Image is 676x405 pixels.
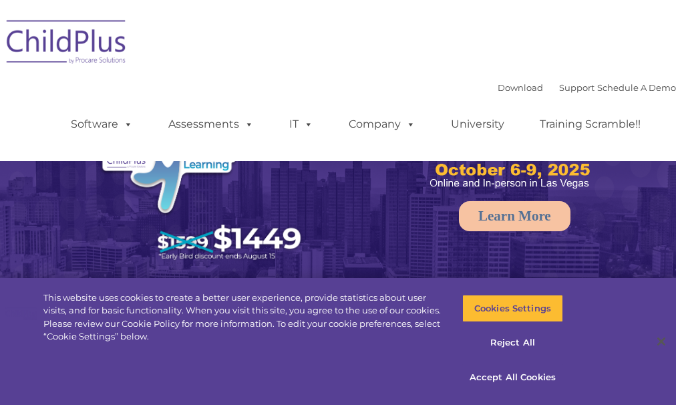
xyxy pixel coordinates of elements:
a: Support [559,82,595,93]
button: Close [647,327,676,356]
div: This website uses cookies to create a better user experience, provide statistics about user visit... [43,291,442,344]
a: Training Scramble!! [526,111,654,138]
button: Cookies Settings [462,295,564,323]
a: University [438,111,518,138]
a: Software [57,111,146,138]
a: Assessments [155,111,267,138]
button: Accept All Cookies [462,364,564,392]
button: Reject All [462,329,564,358]
a: Learn More [459,201,570,231]
a: Schedule A Demo [597,82,676,93]
font: | [498,82,676,93]
a: Company [335,111,429,138]
a: Download [498,82,543,93]
a: IT [276,111,327,138]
